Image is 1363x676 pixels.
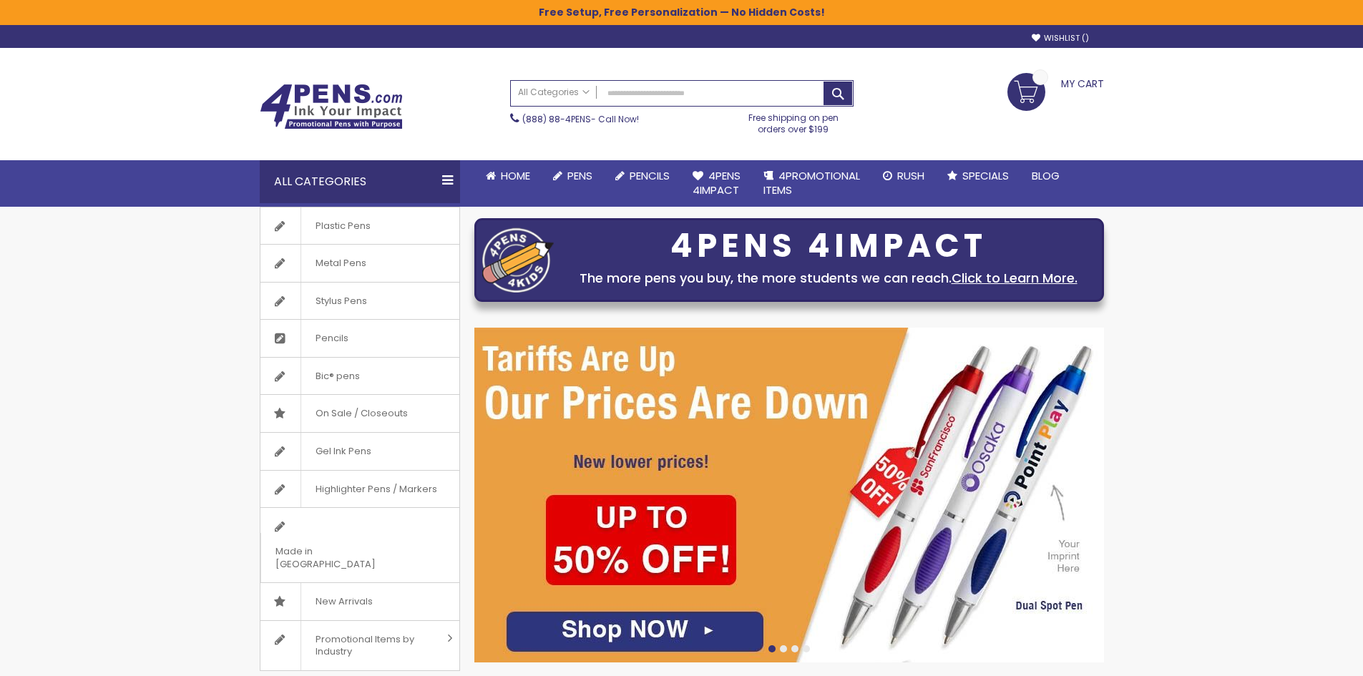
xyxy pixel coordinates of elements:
a: Pens [542,160,604,192]
a: Wishlist [1032,33,1089,44]
span: 4PROMOTIONAL ITEMS [763,168,860,197]
a: Metal Pens [260,245,459,282]
span: Promotional Items by Industry [301,621,442,670]
span: Metal Pens [301,245,381,282]
a: On Sale / Closeouts [260,395,459,432]
span: Plastic Pens [301,207,385,245]
span: Pens [567,168,592,183]
a: 4PROMOTIONALITEMS [752,160,871,207]
img: 4Pens Custom Pens and Promotional Products [260,84,403,129]
span: All Categories [518,87,590,98]
span: Blog [1032,168,1060,183]
a: Promotional Items by Industry [260,621,459,670]
a: Stylus Pens [260,283,459,320]
img: four_pen_logo.png [482,227,554,293]
span: Made in [GEOGRAPHIC_DATA] [260,533,424,582]
a: Home [474,160,542,192]
a: Highlighter Pens / Markers [260,471,459,508]
a: Pencils [260,320,459,357]
div: All Categories [260,160,460,203]
span: Home [501,168,530,183]
span: Highlighter Pens / Markers [301,471,451,508]
span: Rush [897,168,924,183]
a: Bic® pens [260,358,459,395]
span: 4Pens 4impact [693,168,741,197]
a: All Categories [511,81,597,104]
div: 4PENS 4IMPACT [561,231,1096,261]
a: Plastic Pens [260,207,459,245]
img: /cheap-promotional-products.html [474,328,1104,662]
span: New Arrivals [301,583,387,620]
a: (888) 88-4PENS [522,113,591,125]
a: Blog [1020,160,1071,192]
a: New Arrivals [260,583,459,620]
span: Pencils [301,320,363,357]
span: - Call Now! [522,113,639,125]
span: Specials [962,168,1009,183]
a: Specials [936,160,1020,192]
span: Stylus Pens [301,283,381,320]
a: Gel Ink Pens [260,433,459,470]
span: Pencils [630,168,670,183]
a: Made in [GEOGRAPHIC_DATA] [260,508,459,582]
span: On Sale / Closeouts [301,395,422,432]
span: Gel Ink Pens [301,433,386,470]
span: Bic® pens [301,358,374,395]
a: Click to Learn More. [952,269,1078,287]
div: Free shipping on pen orders over $199 [733,107,854,135]
a: Pencils [604,160,681,192]
a: Rush [871,160,936,192]
a: 4Pens4impact [681,160,752,207]
div: The more pens you buy, the more students we can reach. [561,268,1096,288]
